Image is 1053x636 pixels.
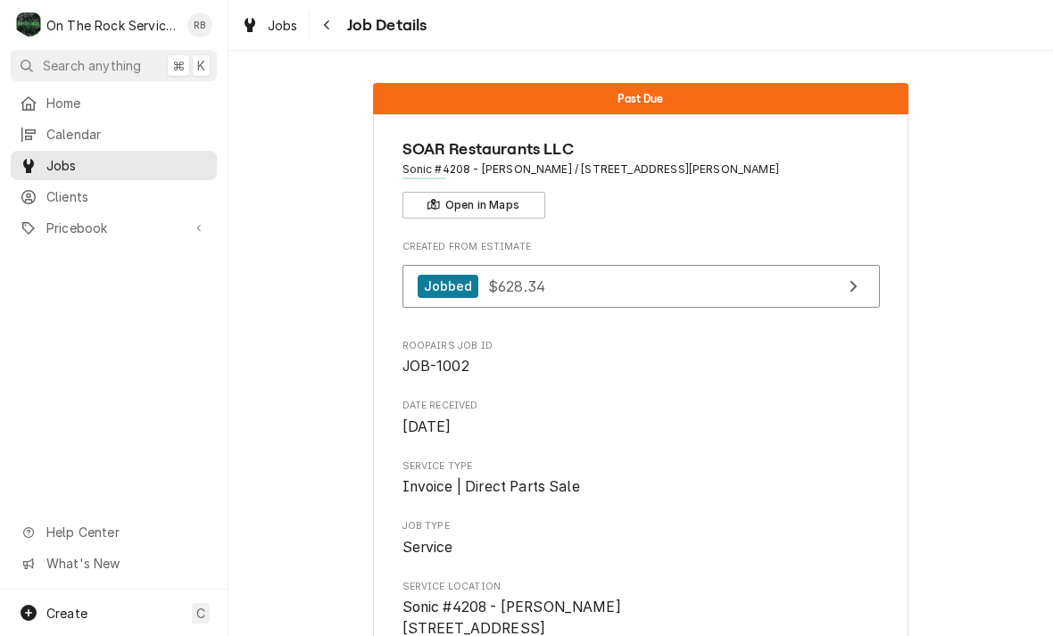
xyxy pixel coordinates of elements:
a: Jobs [11,151,217,180]
span: $628.34 [488,277,545,294]
span: Job Type [402,537,880,558]
div: RB [187,12,212,37]
span: Service Type [402,476,880,498]
button: Navigate back [313,11,342,39]
span: Help Center [46,523,206,541]
div: Client Information [402,137,880,219]
div: O [16,12,41,37]
a: Home [11,88,217,118]
span: Created From Estimate [402,240,880,254]
div: Jobbed [418,275,479,299]
span: Date Received [402,417,880,438]
span: ⌘ [172,56,185,75]
span: Roopairs Job ID [402,339,880,353]
div: On The Rock Services [46,16,178,35]
span: Job Details [342,13,427,37]
span: Roopairs Job ID [402,356,880,377]
span: Service [402,539,453,556]
a: Go to What's New [11,549,217,578]
span: Pricebook [46,219,181,237]
a: Calendar [11,120,217,149]
span: Jobs [46,156,208,175]
button: Open in Maps [402,192,545,219]
div: Job Type [402,519,880,558]
a: View Estimate [402,265,880,309]
span: What's New [46,554,206,573]
span: JOB-1002 [402,358,469,375]
span: Date Received [402,399,880,413]
button: Search anything⌘K [11,50,217,81]
span: Address [402,161,880,178]
span: Name [402,137,880,161]
div: Ray Beals's Avatar [187,12,212,37]
span: Invoice | Direct Parts Sale [402,478,580,495]
span: Create [46,606,87,621]
a: Go to Pricebook [11,213,217,243]
span: C [196,604,205,623]
span: Search anything [43,56,141,75]
div: Roopairs Job ID [402,339,880,377]
div: Created From Estimate [402,240,880,317]
a: Jobs [234,11,305,40]
div: On The Rock Services's Avatar [16,12,41,37]
div: Date Received [402,399,880,437]
span: Jobs [268,16,298,35]
span: Service Type [402,459,880,474]
span: Service Location [402,580,880,594]
span: Calendar [46,125,208,144]
div: Status [373,83,908,114]
span: Job Type [402,519,880,533]
a: Go to Help Center [11,517,217,547]
span: [DATE] [402,418,452,435]
span: K [197,56,205,75]
span: Clients [46,187,208,206]
div: Service Type [402,459,880,498]
span: Past Due [618,93,663,104]
a: Clients [11,182,217,211]
span: Home [46,94,208,112]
